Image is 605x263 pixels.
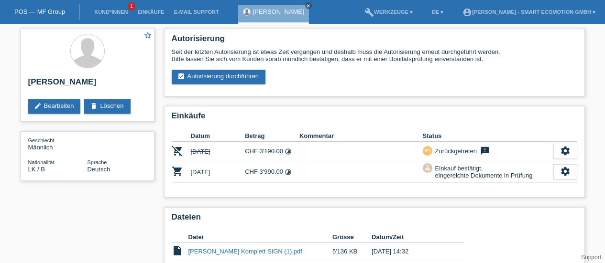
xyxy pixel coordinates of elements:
th: Status [423,130,553,142]
th: Datei [188,231,332,243]
h2: [PERSON_NAME] [28,77,147,92]
td: [DATE] 14:32 [372,243,450,260]
i: edit [34,102,42,110]
div: Einkauf bestätigt, eingereichte Dokumente in Prüfung [432,163,533,180]
h2: Dateien [172,212,577,227]
td: CHF 3'190.00 [245,142,299,161]
span: Nationalität [28,159,55,165]
a: DE ▾ [427,9,448,15]
i: 24 Raten [285,168,292,176]
a: Einkäufe [132,9,169,15]
a: close [305,2,312,9]
a: assignment_turned_inAutorisierung durchführen [172,70,266,84]
a: Kund*innen [89,9,132,15]
i: POSP00026266 [172,166,183,177]
th: Betrag [245,130,299,142]
a: Support [581,254,601,261]
i: settings [560,166,571,177]
i: close [306,3,311,8]
td: [DATE] [191,161,245,183]
th: Grösse [332,231,372,243]
span: Sprache [88,159,107,165]
a: POS — MF Group [14,8,65,15]
a: deleteLöschen [84,99,130,114]
span: 1 [128,2,135,11]
i: insert_drive_file [172,245,183,256]
i: delete [90,102,98,110]
div: Seit der letzten Autorisierung ist etwas Zeit vergangen und deshalb muss die Autorisierung erneut... [172,48,577,63]
td: 5'136 KB [332,243,372,260]
a: editBearbeiten [28,99,81,114]
i: account_circle [462,8,472,17]
span: Sri Lanka / B / 02.06.1989 [28,166,45,173]
h2: Autorisierung [172,34,577,48]
a: [PERSON_NAME] [253,8,304,15]
a: buildWerkzeuge ▾ [360,9,418,15]
i: approval [424,164,431,171]
i: POSP00026061 [172,145,183,157]
i: feedback [479,146,491,156]
a: E-Mail Support [169,9,224,15]
h2: Einkäufe [172,111,577,126]
a: [PERSON_NAME] Komplett SIGN (1).pdf [188,248,302,255]
span: Geschlecht [28,137,55,143]
i: assignment_turned_in [177,73,185,80]
i: star_border [143,31,152,40]
a: account_circle[PERSON_NAME] - Smart Ecomotion GmbH ▾ [458,9,600,15]
td: CHF 3'990.00 [245,161,299,183]
i: undo [424,147,431,154]
i: build [364,8,374,17]
th: Kommentar [299,130,423,142]
i: 24 Raten [285,148,292,155]
a: star_border [143,31,152,41]
td: [DATE] [191,142,245,161]
span: Deutsch [88,166,110,173]
th: Datum [191,130,245,142]
i: settings [560,146,571,156]
div: Männlich [28,137,88,151]
th: Datum/Zeit [372,231,450,243]
div: Zurückgetreten [432,146,477,156]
